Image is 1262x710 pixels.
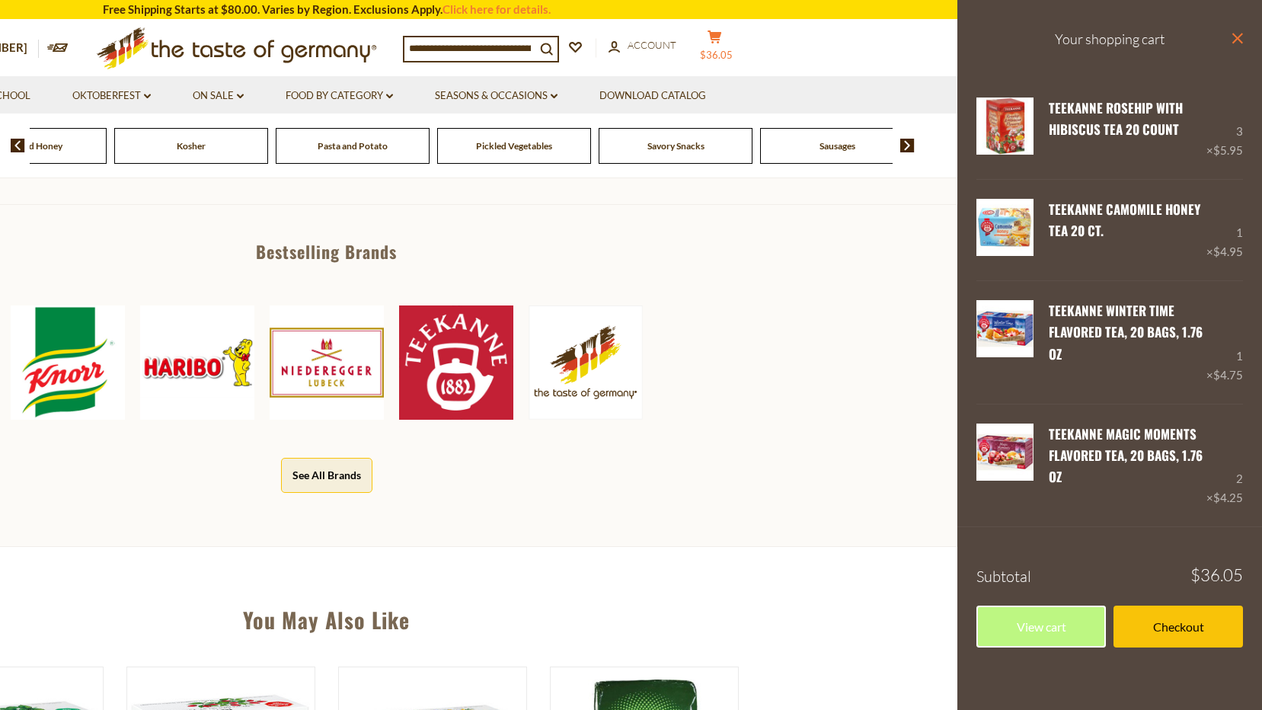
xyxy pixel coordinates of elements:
[976,424,1034,508] a: Teekanne Magic Moments Flavored Tea, 20 bags, 1.76 oz
[700,49,733,61] span: $36.05
[177,140,206,152] a: Kosher
[476,140,552,152] a: Pickled Vegetables
[442,2,551,16] a: Click here for details.
[820,140,855,152] a: Sausages
[976,300,1034,357] img: Teekanne Winter Time Flavored Tea, 20 bags, 1.76 oz
[1213,143,1243,157] span: $5.95
[281,458,372,492] button: See All Brands
[1206,300,1243,385] div: 1 ×
[609,37,676,54] a: Account
[140,305,254,420] img: Haribo
[976,199,1034,256] img: Teekanne Camomile Honey Tea 20 ct.
[1206,98,1243,160] div: 3 ×
[628,39,676,51] span: Account
[72,88,151,104] a: Oktoberfest
[193,88,244,104] a: On Sale
[11,139,25,152] img: previous arrow
[435,88,558,104] a: Seasons & Occasions
[976,98,1034,155] img: Teekanne Rosehip With Hibiscus Tea
[976,199,1034,261] a: Teekanne Camomile Honey Tea 20 ct.
[1190,567,1243,584] span: $36.05
[1213,245,1243,258] span: $4.95
[1049,200,1200,240] a: Teekanne Camomile Honey Tea 20 ct.
[318,140,388,152] a: Pasta and Potato
[1049,301,1203,363] a: Teekanne Winter Time Flavored Tea, 20 bags, 1.76 oz
[286,88,393,104] a: Food By Category
[1049,98,1183,139] a: Teekanne Rosehip With Hibiscus Tea 20 count
[976,424,1034,481] img: Teekanne Magic Moments Flavored Tea, 20 bags, 1.76 oz
[1206,199,1243,261] div: 1 ×
[976,567,1031,586] span: Subtotal
[599,88,706,104] a: Download Catalog
[692,30,738,68] button: $36.05
[976,606,1106,648] a: View cart
[976,98,1034,160] a: Teekanne Rosehip With Hibiscus Tea
[647,140,704,152] a: Savory Snacks
[976,300,1034,385] a: Teekanne Winter Time Flavored Tea, 20 bags, 1.76 oz
[11,305,125,420] img: Knorr
[900,139,915,152] img: next arrow
[270,305,384,420] img: Niederegger
[1213,368,1243,382] span: $4.75
[1206,424,1243,508] div: 2 ×
[529,305,643,419] img: The Taste of Germany
[1213,491,1243,504] span: $4.25
[1113,606,1243,648] a: Checkout
[399,305,513,420] img: Teekanne
[1049,424,1203,487] a: Teekanne Magic Moments Flavored Tea, 20 bags, 1.76 oz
